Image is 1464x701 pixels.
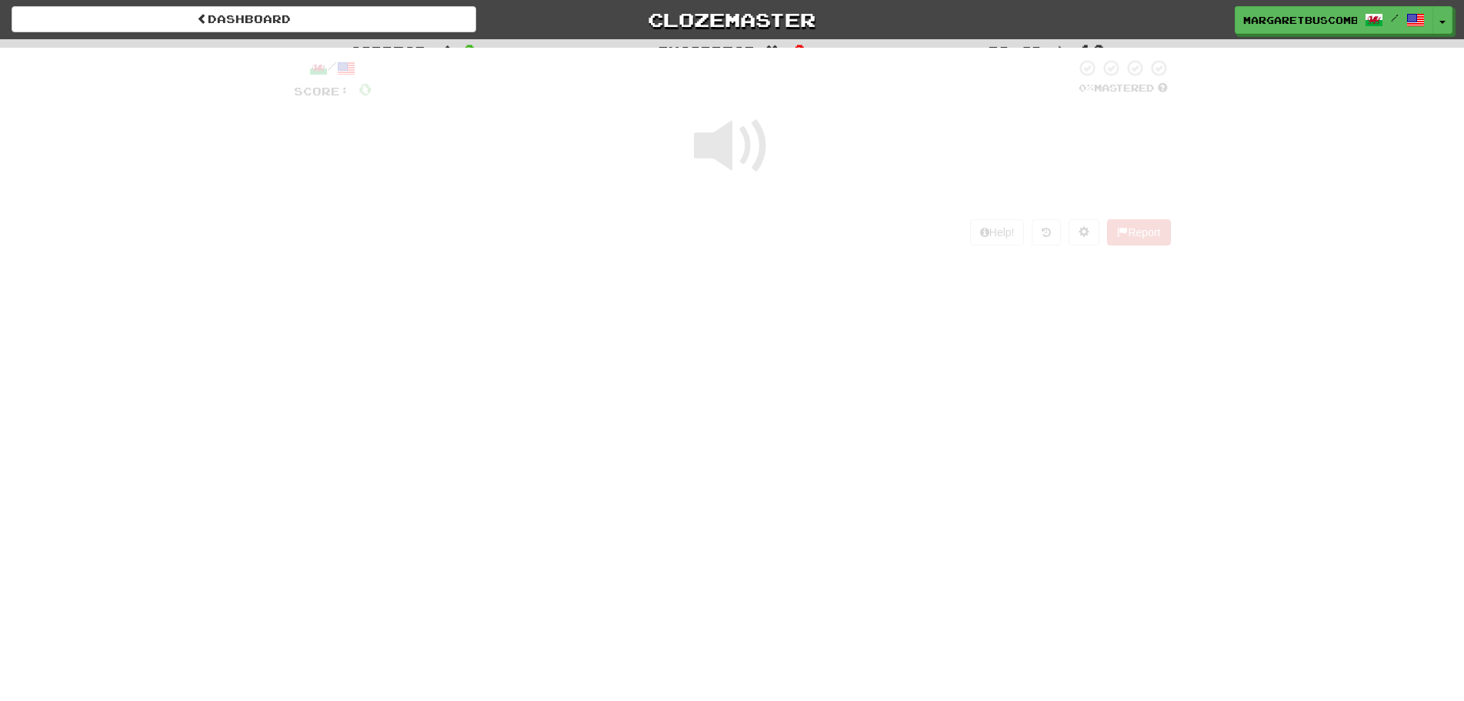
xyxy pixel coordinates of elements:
span: Correct [350,43,425,58]
span: : [1052,45,1069,58]
span: Incorrect [658,43,755,58]
span: : [765,45,782,58]
span: To go [988,43,1042,58]
a: Clozemaster [499,6,964,33]
span: 0 [793,41,806,59]
span: Score: [294,85,349,98]
div: / [294,58,372,78]
button: Round history (alt+y) [1032,219,1061,245]
span: MargaretBuscombe [1243,13,1357,27]
a: Dashboard [12,6,476,32]
div: Mastered [1075,82,1171,95]
span: 0 % [1079,82,1094,94]
span: 0 [358,79,372,98]
span: : [436,45,453,58]
button: Report [1107,219,1170,245]
button: Help! [970,219,1025,245]
span: 10 [1079,41,1106,59]
span: 0 [463,41,476,59]
span: / [1391,12,1399,23]
a: MargaretBuscombe / [1235,6,1433,34]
